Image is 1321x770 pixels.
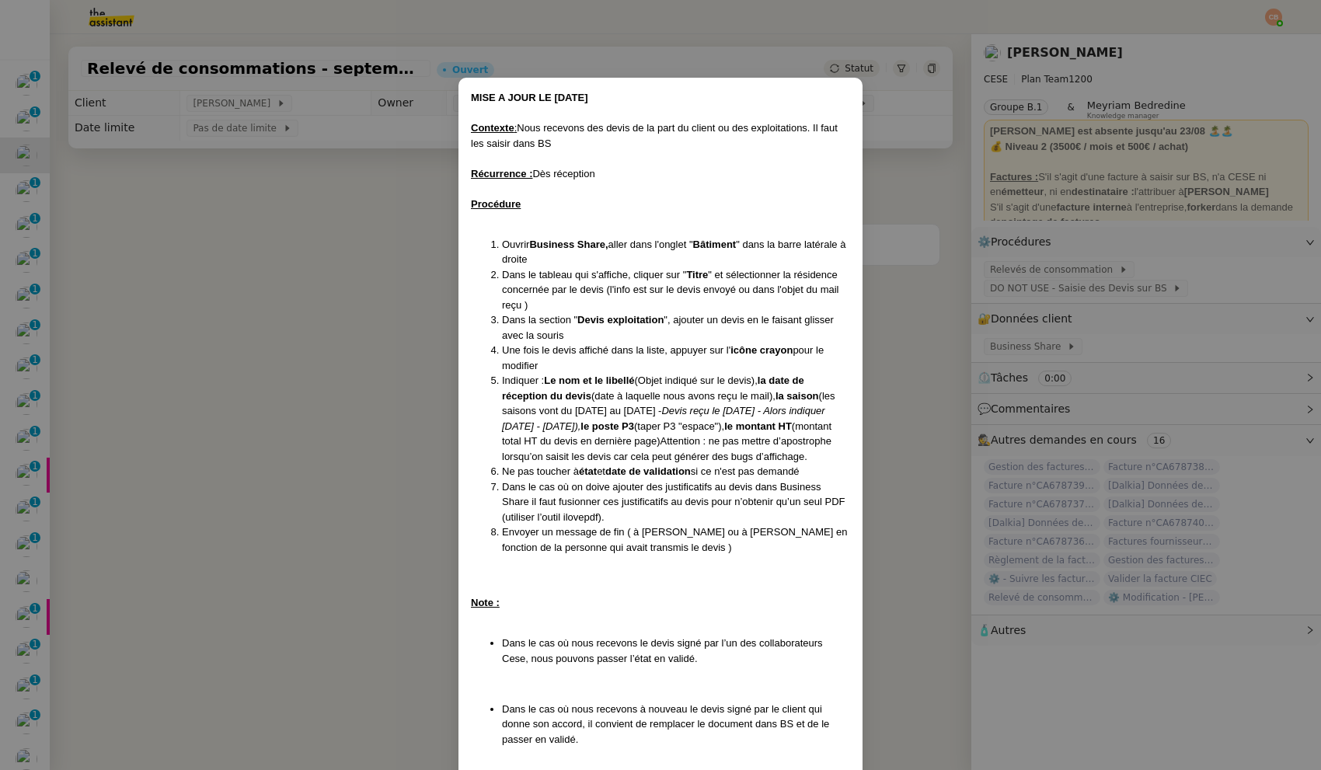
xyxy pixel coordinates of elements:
strong: état [579,465,597,477]
u: : [514,122,518,134]
u: Note : [471,597,500,608]
li: Indiquer : (Objet indiqué sur le devis), (date à laquelle nous avons reçu le mail), (les saisons ... [502,373,850,464]
strong: la date de réception du devis [502,375,804,402]
em: Devis reçu le [DATE] - Alors indiquer [DATE] - [DATE]), [502,405,825,432]
li: Dans le tableau qui s'affiche, cliquer sur " " et sélectionner la résidence concernée par le devi... [502,267,850,313]
li: Dans la section " ", ajouter un devis en le faisant glisser avec la souris [502,312,850,343]
div: Dès réception [471,166,850,182]
span: Dans le cas où nous recevons le devis signé par l’un des collaborateurs Cese, nous pouvons passer... [502,637,823,664]
strong: Titre [686,269,708,280]
div: Nous recevons des devis de la part du client ou des exploitations. Il faut les saisir dans BS [471,120,850,151]
strong: la saison [776,390,819,402]
li: Ne pas toucher à et si ce n'est pas demandé [502,464,850,479]
li: Dans le cas où on doive ajouter des justificatifs au devis dans Business Share il faut fusionner ... [502,479,850,525]
strong: le montant HT [724,420,792,432]
strong: Le nom et le libellé [544,375,634,386]
u: Procédure [471,198,521,210]
strong: Business Share, [529,239,608,250]
strong: Devis exploitation [577,314,664,326]
span: Dans le cas où nous recevons à nouveau le devis signé par le client qui donne son accord, il conv... [502,703,829,745]
strong: icône crayon [730,344,793,356]
strong: le poste P3 [580,420,634,432]
li: Ouvrir aller dans l'onglet " " dans la barre latérale à droite [502,237,850,267]
strong: MISE A JOUR LE [DATE] [471,92,587,103]
u: Récurrence : [471,168,532,179]
strong: date de validation [605,465,691,477]
li: Envoyer un message de fin ( à [PERSON_NAME] ou à [PERSON_NAME] en fonction de la personne qui ava... [502,524,850,555]
strong: Bâtiment [693,239,737,250]
li: Une fois le devis affiché dans la liste, appuyer sur l' pour le modifier [502,343,850,373]
u: Contexte [471,122,514,134]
